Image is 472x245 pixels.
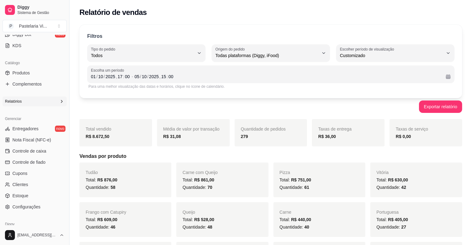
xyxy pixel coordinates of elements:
span: R$ 609,00 [97,217,117,222]
button: Escolher período de visualizaçãoCustomizado [336,44,454,62]
div: / [96,73,98,80]
span: R$ 751,00 [291,177,311,182]
span: 58 [110,185,115,190]
span: R$ 630,00 [388,177,408,182]
span: Tudão [86,170,98,175]
span: Vitória [376,170,389,175]
a: Complementos [2,79,67,89]
span: Portuguesa [376,210,399,215]
span: Entregadores [12,126,38,132]
span: Carne com Queijo [182,170,218,175]
a: Estoque [2,191,67,201]
div: Para uma melhor visualização das datas e horários, clique no ícone de calendário. [88,84,453,89]
button: Calendário [443,72,453,82]
label: Origem do pedido [215,47,247,52]
span: Quantidade: [182,185,212,190]
span: Todos [91,52,194,59]
span: R$ 528,00 [194,217,214,222]
a: Configurações [2,202,67,212]
a: Controle de fiado [2,157,67,167]
a: Cupons [2,168,67,178]
span: [EMAIL_ADDRESS][DOMAIN_NAME] [17,233,57,238]
label: Tipo do pedido [91,47,117,52]
button: Origem do pedidoTodas plataformas (Diggy, iFood) [212,44,330,62]
div: Data final [134,73,441,80]
span: Total vendido [86,127,111,131]
span: Frango com Catupiry [86,210,126,215]
div: minuto, Data inicial, [124,73,130,80]
a: Entregadoresnovo [2,124,67,134]
span: 46 [110,225,115,229]
a: Produtos [2,68,67,78]
span: 27 [401,225,406,229]
span: Todas plataformas (Diggy, iFood) [215,52,319,59]
span: Total: [280,177,311,182]
div: Gerenciar [2,114,67,124]
span: Sistema de Gestão [17,10,64,15]
span: Pizza [280,170,290,175]
a: DiggySistema de Gestão [2,2,67,17]
span: Cupons [12,170,27,176]
span: Quantidade: [86,225,115,229]
div: Diggy [2,219,67,229]
span: Quantidade: [86,185,115,190]
span: 42 [401,185,406,190]
a: Clientes [2,180,67,189]
span: 40 [304,225,309,229]
span: Total: [376,217,408,222]
strong: R$ 0,00 [396,134,411,139]
span: Complementos [12,81,42,87]
button: Tipo do pedidoTodos [87,44,205,62]
a: KDS [2,41,67,51]
span: 48 [207,225,212,229]
h5: Vendas por produto [79,153,462,160]
span: Quantidade: [376,225,406,229]
span: Quantidade: [182,225,212,229]
span: Nota Fiscal (NFC-e) [12,137,51,143]
span: Total: [182,177,214,182]
span: Clientes [12,181,28,188]
span: P [8,23,14,29]
span: Relatórios [5,99,22,104]
strong: R$ 8.672,50 [86,134,109,139]
div: : [123,73,125,80]
div: mês, Data final, [141,73,147,80]
div: hora, Data final, [160,73,167,80]
span: Customizado [340,52,443,59]
span: Total: [86,217,117,222]
span: Queijo [182,210,195,215]
span: R$ 861,00 [194,177,214,182]
span: Total: [376,177,408,182]
span: R$ 876,00 [97,177,117,182]
div: mês, Data inicial, [97,73,104,80]
span: KDS [12,42,21,49]
button: Exportar relatório [419,100,462,113]
div: dia, Data inicial, [90,73,97,80]
div: hora, Data inicial, [117,73,123,80]
span: Quantidade: [376,185,406,190]
span: Total: [182,217,214,222]
div: dia, Data final, [134,73,140,80]
span: Taxas de serviço [396,127,428,131]
span: Configurações [12,204,40,210]
div: , [115,73,118,80]
span: Quantidade: [280,185,309,190]
div: ano, Data final, [148,73,159,80]
div: Data inicial [91,73,130,80]
span: Diggy [17,5,64,10]
span: 70 [207,185,212,190]
span: Total: [86,177,117,182]
span: Taxas de entrega [318,127,351,131]
button: Select a team [2,20,67,32]
div: Pastelaria Vi ... [19,23,47,29]
strong: R$ 31,08 [163,134,181,139]
div: / [103,73,106,80]
a: Nota Fiscal (NFC-e) [2,135,67,145]
h2: Relatório de vendas [79,7,147,17]
strong: R$ 36,00 [318,134,336,139]
strong: 279 [241,134,248,139]
span: 61 [304,185,309,190]
span: R$ 440,00 [291,217,311,222]
span: Quantidade: [280,225,309,229]
span: Escolha um período [91,68,451,73]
